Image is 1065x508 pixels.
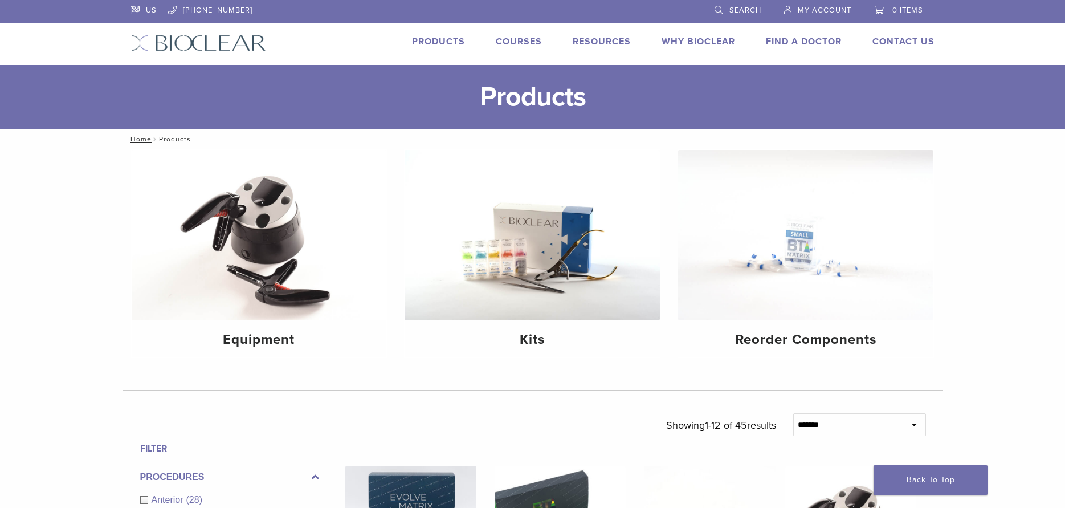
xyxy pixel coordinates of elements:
[687,330,924,350] h4: Reorder Components
[152,495,186,505] span: Anterior
[141,330,378,350] h4: Equipment
[152,136,159,142] span: /
[131,35,266,51] img: Bioclear
[798,6,851,15] span: My Account
[132,150,387,320] img: Equipment
[496,36,542,47] a: Courses
[123,129,943,149] nav: Products
[666,413,776,437] p: Showing results
[729,6,761,15] span: Search
[662,36,735,47] a: Why Bioclear
[678,150,933,357] a: Reorder Components
[766,36,842,47] a: Find A Doctor
[405,150,660,357] a: Kits
[412,36,465,47] a: Products
[872,36,935,47] a: Contact Us
[140,470,319,484] label: Procedures
[678,150,933,320] img: Reorder Components
[414,330,651,350] h4: Kits
[874,465,988,495] a: Back To Top
[705,419,747,432] span: 1-12 of 45
[127,135,152,143] a: Home
[140,442,319,456] h4: Filter
[405,150,660,320] img: Kits
[892,6,923,15] span: 0 items
[132,150,387,357] a: Equipment
[573,36,631,47] a: Resources
[186,495,202,505] span: (28)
